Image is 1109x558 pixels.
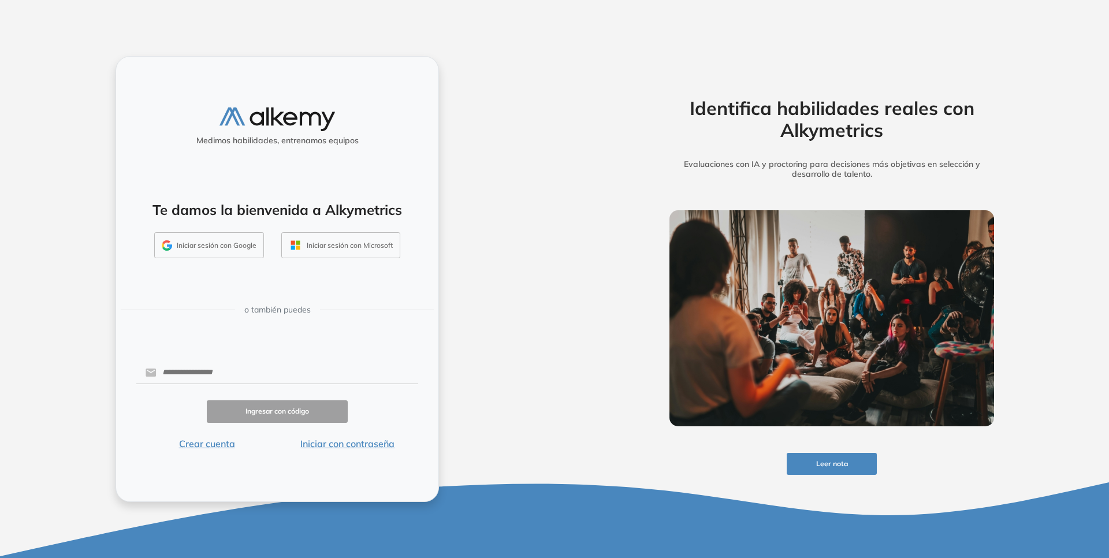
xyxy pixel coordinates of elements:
[162,240,172,251] img: GMAIL_ICON
[281,232,400,259] button: Iniciar sesión con Microsoft
[652,97,1012,142] h2: Identifica habilidades reales con Alkymetrics
[289,239,302,252] img: OUTLOOK_ICON
[121,136,434,146] h5: Medimos habilidades, entrenamos equipos
[207,400,348,423] button: Ingresar con código
[136,437,277,451] button: Crear cuenta
[277,437,418,451] button: Iniciar con contraseña
[154,232,264,259] button: Iniciar sesión con Google
[219,107,335,131] img: logo-alkemy
[669,210,994,426] img: img-more-info
[244,304,311,316] span: o también puedes
[131,202,423,218] h4: Te damos la bienvenida a Alkymetrics
[787,453,877,475] button: Leer nota
[652,159,1012,179] h5: Evaluaciones con IA y proctoring para decisiones más objetivas en selección y desarrollo de talento.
